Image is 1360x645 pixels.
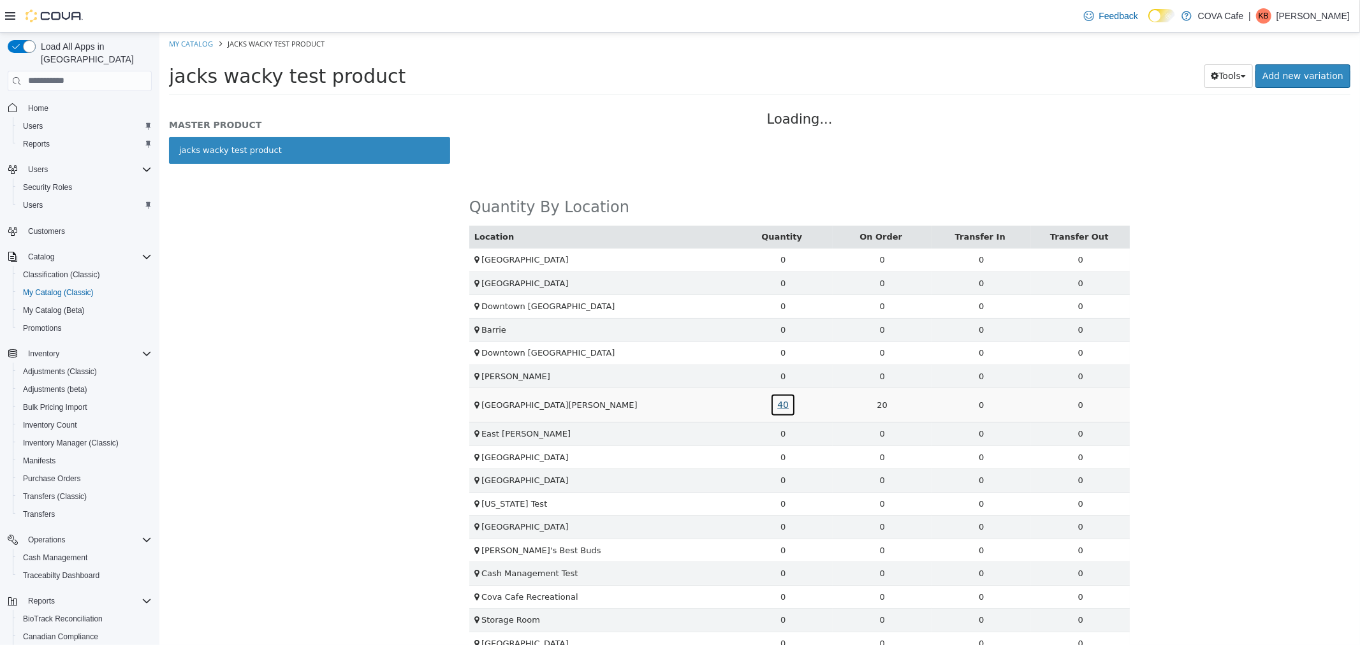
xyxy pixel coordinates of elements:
span: Transfers (Classic) [23,491,87,502]
td: 0 [772,332,872,356]
button: Users [3,161,157,178]
td: 0 [872,506,971,530]
span: Load All Apps in [GEOGRAPHIC_DATA] [36,40,152,66]
span: Operations [28,535,66,545]
div: Kenneth B [1256,8,1271,24]
td: 0 [872,599,971,623]
span: Users [23,162,152,177]
h5: MASTER PRODUCT [10,87,291,98]
span: Adjustments (Classic) [18,364,152,379]
button: Inventory [23,346,64,361]
td: 0 [772,263,872,286]
a: Classification (Classic) [18,267,105,282]
td: 0 [772,216,872,240]
td: 0 [673,216,773,240]
a: Adjustments (Classic) [18,364,102,379]
td: 0 [574,239,673,263]
a: Customers [23,224,70,239]
a: Canadian Compliance [18,629,103,644]
a: Bulk Pricing Import [18,400,92,415]
span: Reports [23,593,152,609]
span: Promotions [18,321,152,336]
span: [GEOGRAPHIC_DATA] [322,606,409,616]
td: 0 [872,356,971,390]
span: [GEOGRAPHIC_DATA] [322,489,409,499]
button: Tools [1045,32,1094,55]
button: Adjustments (beta) [13,380,157,398]
span: Home [23,100,152,116]
a: Reports [18,136,55,152]
button: Traceabilty Dashboard [13,567,157,584]
td: 0 [772,437,872,460]
a: Adjustments (beta) [18,382,92,397]
a: 40 [611,361,636,384]
span: Security Roles [18,180,152,195]
td: 0 [673,576,773,600]
a: Promotions [18,321,67,336]
h2: Quantity By Location [310,165,470,185]
span: [GEOGRAPHIC_DATA] [322,246,409,256]
td: 0 [772,390,872,414]
span: Bulk Pricing Import [23,402,87,412]
button: Classification (Classic) [13,266,157,284]
span: Adjustments (Classic) [23,366,97,377]
td: 0 [772,483,872,507]
button: Inventory [3,345,157,363]
span: [PERSON_NAME]'s Best Buds [322,513,442,523]
span: Downtown [GEOGRAPHIC_DATA] [322,315,456,325]
a: Traceabilty Dashboard [18,568,105,583]
td: 0 [872,239,971,263]
span: Canadian Compliance [18,629,152,644]
a: BioTrack Reconciliation [18,611,108,627]
button: Users [13,117,157,135]
td: 0 [574,263,673,286]
a: Transfers [18,507,60,522]
a: Home [23,101,54,116]
td: 0 [872,460,971,483]
td: 0 [872,553,971,576]
button: Security Roles [13,178,157,196]
span: Transfers [18,507,152,522]
span: My Catalog (Beta) [18,303,152,318]
a: My Catalog (Beta) [18,303,90,318]
td: 20 [673,356,773,390]
a: Transfers (Classic) [18,489,92,504]
span: Purchase Orders [18,471,152,486]
td: 0 [574,460,673,483]
a: Users [18,119,48,134]
span: Manifests [23,456,55,466]
td: 0 [872,483,971,507]
span: My Catalog (Classic) [23,287,94,298]
span: Transfers [23,509,55,519]
button: Users [23,162,53,177]
td: 0 [673,599,773,623]
td: 0 [872,332,971,356]
a: Cash Management [18,550,92,565]
a: My Catalog (Classic) [18,285,99,300]
span: Users [18,119,152,134]
span: Purchase Orders [23,474,81,484]
span: My Catalog (Beta) [23,305,85,315]
a: Inventory Count [18,417,82,433]
button: Users [13,196,157,214]
td: 0 [574,390,673,414]
span: Users [28,164,48,175]
a: Manifests [18,453,61,468]
span: Users [23,200,43,210]
span: Inventory Count [23,420,77,430]
button: Customers [3,222,157,240]
button: Adjustments (Classic) [13,363,157,380]
span: [US_STATE] Test [322,467,388,476]
span: Home [28,103,48,113]
td: 0 [772,530,872,553]
button: Purchase Orders [13,470,157,488]
a: On Order [700,199,745,209]
span: Operations [23,532,152,547]
span: Inventory Manager (Classic) [18,435,152,451]
span: Reports [28,596,55,606]
a: Quantity [602,199,645,209]
td: 0 [872,576,971,600]
button: Location [315,198,357,211]
td: 0 [772,460,872,483]
button: My Catalog (Classic) [13,284,157,301]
